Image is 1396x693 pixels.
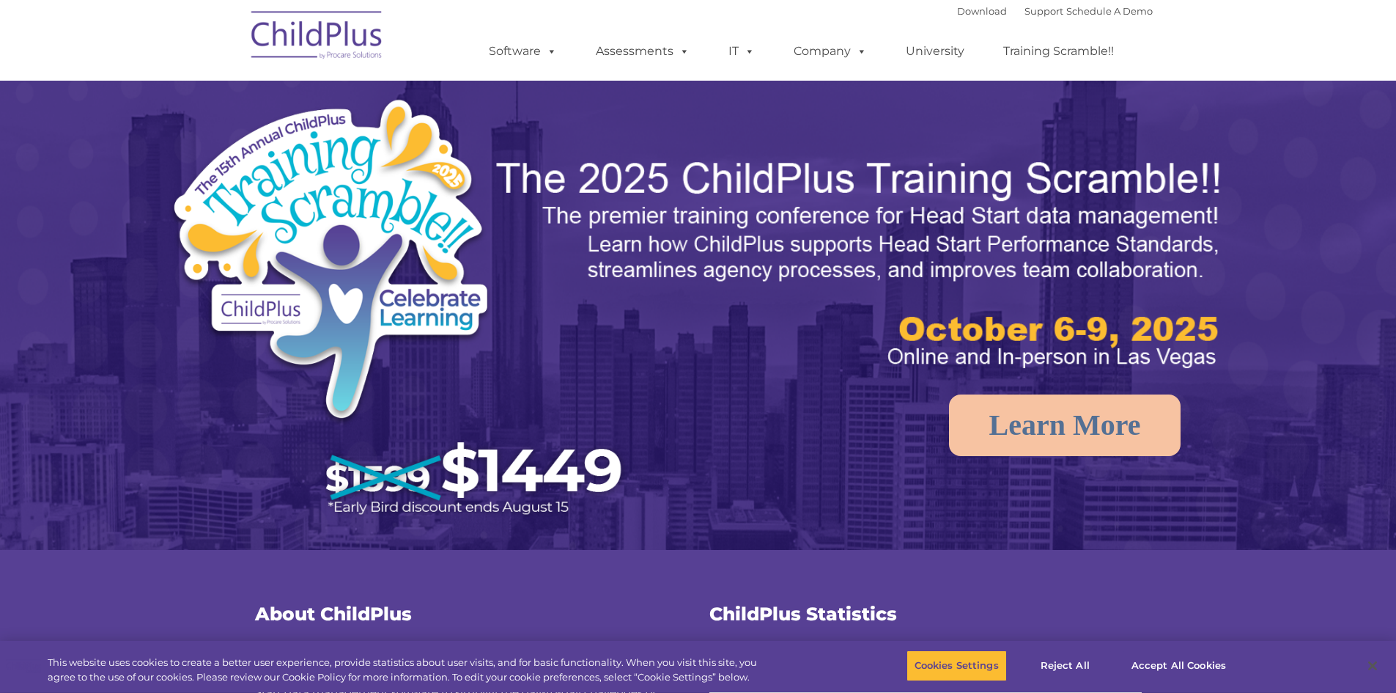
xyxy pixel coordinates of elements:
span: About ChildPlus [255,603,412,625]
button: Close [1356,650,1389,682]
a: Company [779,37,882,66]
a: Learn More [949,395,1181,456]
a: Software [474,37,572,66]
a: Download [957,5,1007,17]
a: Schedule A Demo [1066,5,1153,17]
a: Support [1024,5,1063,17]
img: ChildPlus by Procare Solutions [244,1,391,74]
a: Assessments [581,37,704,66]
button: Cookies Settings [906,650,1007,681]
span: ChildPlus Statistics [709,603,897,625]
button: Accept All Cookies [1123,650,1234,681]
a: University [891,37,979,66]
button: Reject All [1019,650,1111,681]
font: | [957,5,1153,17]
a: Training Scramble!! [989,37,1129,66]
div: This website uses cookies to create a better user experience, provide statistics about user visit... [48,656,768,684]
a: IT [714,37,769,66]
